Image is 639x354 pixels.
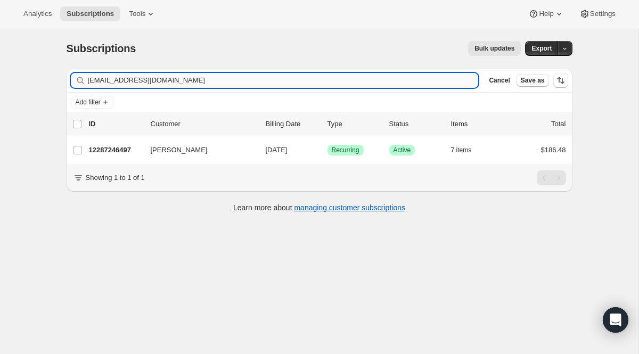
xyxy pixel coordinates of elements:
div: Type [327,119,381,129]
p: Status [389,119,443,129]
p: 12287246497 [89,145,142,155]
span: Help [539,10,553,18]
p: Showing 1 to 1 of 1 [86,172,145,183]
span: $186.48 [541,146,566,154]
button: 7 items [451,143,484,158]
p: ID [89,119,142,129]
span: Subscriptions [67,10,114,18]
span: Settings [590,10,616,18]
button: Analytics [17,6,58,21]
button: Settings [573,6,622,21]
input: Filter subscribers [88,73,479,88]
button: Tools [122,6,162,21]
div: Items [451,119,504,129]
span: Active [394,146,411,154]
p: Total [551,119,566,129]
span: [PERSON_NAME] [151,145,208,155]
button: Save as [517,74,549,87]
span: Tools [129,10,145,18]
div: IDCustomerBilling DateTypeStatusItemsTotal [89,119,566,129]
div: 12287246497[PERSON_NAME][DATE]SuccessRecurringSuccessActive7 items$186.48 [89,143,566,158]
button: Export [525,41,558,56]
span: Bulk updates [474,44,514,53]
button: Add filter [71,96,113,109]
span: Add filter [76,98,101,106]
a: managing customer subscriptions [294,203,405,212]
nav: Pagination [537,170,566,185]
span: Subscriptions [67,43,136,54]
span: 7 items [451,146,472,154]
p: Customer [151,119,257,129]
span: [DATE] [266,146,288,154]
button: Bulk updates [468,41,521,56]
button: [PERSON_NAME] [144,142,251,159]
span: Export [531,44,552,53]
button: Cancel [485,74,514,87]
p: Learn more about [233,202,405,213]
span: Cancel [489,76,510,85]
button: Sort the results [553,73,568,88]
button: Subscriptions [60,6,120,21]
div: Open Intercom Messenger [603,307,628,333]
span: Recurring [332,146,359,154]
span: Save as [521,76,545,85]
button: Help [522,6,570,21]
span: Analytics [23,10,52,18]
p: Billing Date [266,119,319,129]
